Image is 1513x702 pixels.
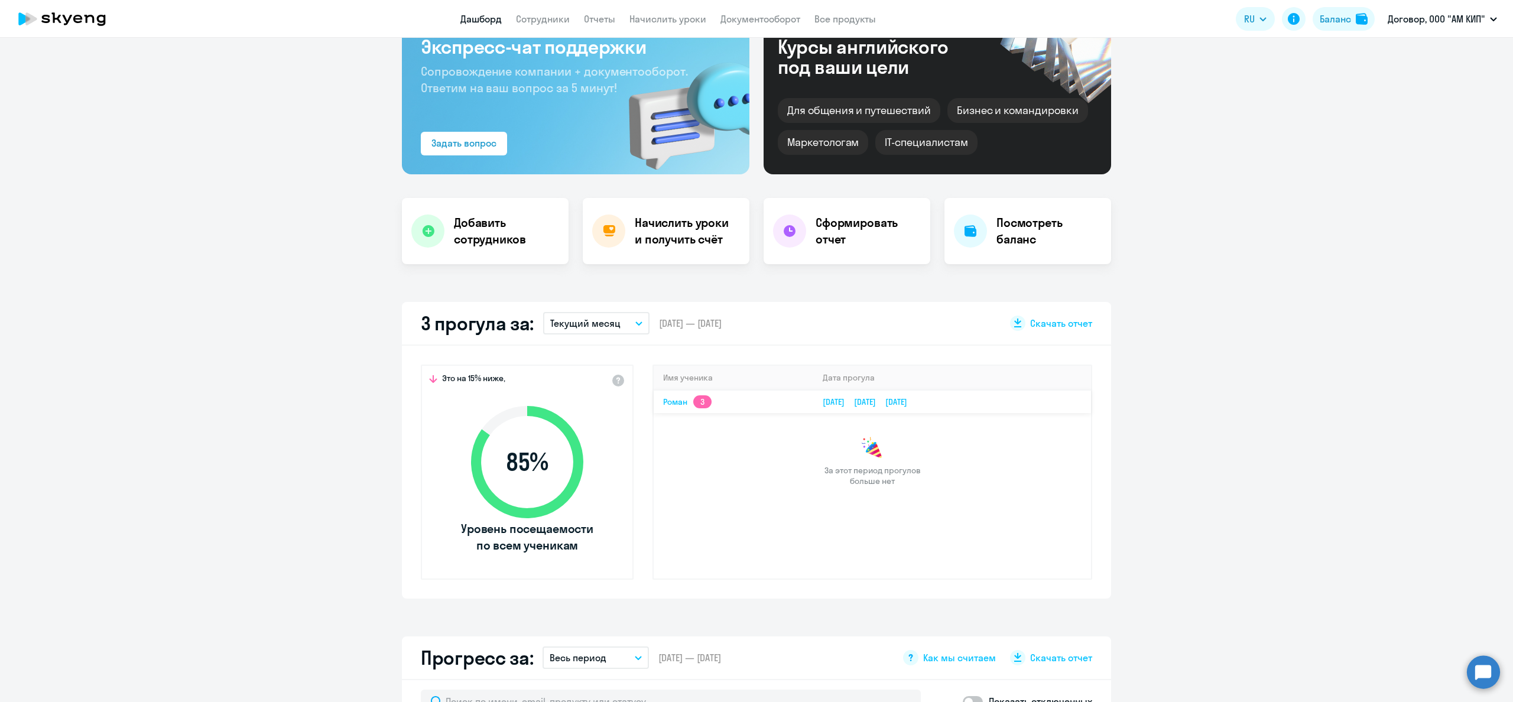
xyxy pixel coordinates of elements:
span: Скачать отчет [1030,651,1092,664]
span: 85 % [459,448,595,476]
div: Бизнес и командировки [947,98,1088,123]
p: Договор, ООО "АМ КИП" [1388,12,1485,26]
a: Все продукты [814,13,876,25]
img: congrats [861,437,884,460]
h4: Сформировать отчет [816,214,921,248]
h2: 3 прогула за: [421,311,534,335]
span: Уровень посещаемости по всем ученикам [459,521,595,554]
a: Сотрудники [516,13,570,25]
button: Договор, ООО "АМ КИП" [1382,5,1503,33]
h4: Начислить уроки и получить счёт [635,214,738,248]
div: Маркетологам [778,130,868,155]
button: RU [1236,7,1275,31]
span: Это на 15% ниже, [442,373,505,387]
div: Баланс [1320,12,1351,26]
th: Имя ученика [654,366,813,390]
span: Скачать отчет [1030,317,1092,330]
button: Весь период [543,646,649,669]
a: Отчеты [584,13,615,25]
div: IT-специалистам [875,130,977,155]
button: Балансbalance [1313,7,1375,31]
h4: Добавить сотрудников [454,214,559,248]
h2: Прогресс за: [421,646,533,669]
img: bg-img [612,41,749,174]
p: Текущий месяц [550,316,621,330]
span: [DATE] — [DATE] [658,651,721,664]
p: Весь период [550,651,606,665]
span: Как мы считаем [923,651,996,664]
h3: Экспресс-чат поддержки [421,35,730,58]
a: [DATE][DATE][DATE] [823,396,917,407]
div: Задать вопрос [431,136,496,150]
a: Дашборд [460,13,502,25]
h4: Посмотреть баланс [996,214,1102,248]
div: Курсы английского под ваши цели [778,37,980,77]
button: Текущий месяц [543,312,650,334]
span: [DATE] — [DATE] [659,317,722,330]
button: Задать вопрос [421,132,507,155]
a: Начислить уроки [629,13,706,25]
div: Для общения и путешествий [778,98,940,123]
a: Роман3 [663,396,712,407]
a: Документооборот [720,13,800,25]
th: Дата прогула [813,366,1091,390]
app-skyeng-badge: 3 [693,395,712,408]
span: RU [1244,12,1255,26]
span: За этот период прогулов больше нет [823,465,922,486]
img: balance [1356,13,1368,25]
span: Сопровождение компании + документооборот. Ответим на ваш вопрос за 5 минут! [421,64,688,95]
